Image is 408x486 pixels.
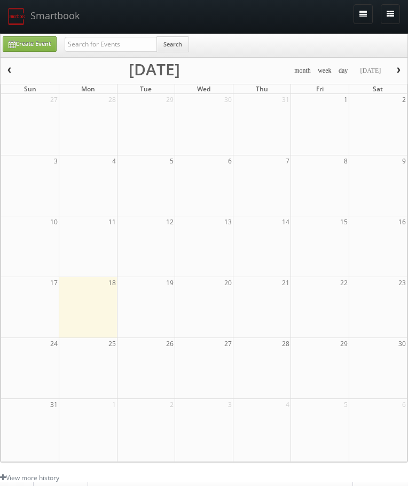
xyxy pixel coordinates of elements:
span: 3 [227,399,233,410]
a: Create Event [3,36,57,52]
span: 16 [397,216,407,228]
span: 21 [281,277,291,288]
span: 13 [223,216,233,228]
span: 28 [107,94,117,105]
button: day [335,64,352,77]
span: Tue [140,84,152,93]
span: 8 [343,155,349,167]
span: 11 [107,216,117,228]
span: Mon [81,84,95,93]
span: 17 [49,277,59,288]
span: 10 [49,216,59,228]
span: 2 [169,399,175,410]
span: 1 [343,94,349,105]
span: 12 [165,216,175,228]
button: month [291,64,315,77]
span: 9 [401,155,407,167]
button: [DATE] [356,64,385,77]
span: 29 [339,338,349,349]
span: 2 [401,94,407,105]
span: 27 [49,94,59,105]
span: 4 [111,155,117,167]
span: 30 [397,338,407,349]
span: 5 [169,155,175,167]
span: 31 [281,94,291,105]
span: 25 [107,338,117,349]
span: Thu [256,84,268,93]
span: 3 [53,155,59,167]
span: Sat [373,84,383,93]
span: 5 [343,399,349,410]
span: 31 [49,399,59,410]
span: 27 [223,338,233,349]
span: 4 [285,399,291,410]
h2: [DATE] [129,64,180,75]
span: 28 [281,338,291,349]
button: week [314,64,335,77]
span: Wed [197,84,210,93]
span: 6 [401,399,407,410]
button: Search [156,36,189,52]
span: 26 [165,338,175,349]
span: Sun [24,84,36,93]
span: 23 [397,277,407,288]
span: 19 [165,277,175,288]
span: 20 [223,277,233,288]
span: 24 [49,338,59,349]
span: Fri [316,84,324,93]
input: Search for Events [65,37,157,52]
span: 14 [281,216,291,228]
span: 6 [227,155,233,167]
img: smartbook-logo.png [8,8,25,25]
span: 30 [223,94,233,105]
span: 18 [107,277,117,288]
span: 1 [111,399,117,410]
span: 22 [339,277,349,288]
span: 15 [339,216,349,228]
span: 29 [165,94,175,105]
span: 7 [285,155,291,167]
